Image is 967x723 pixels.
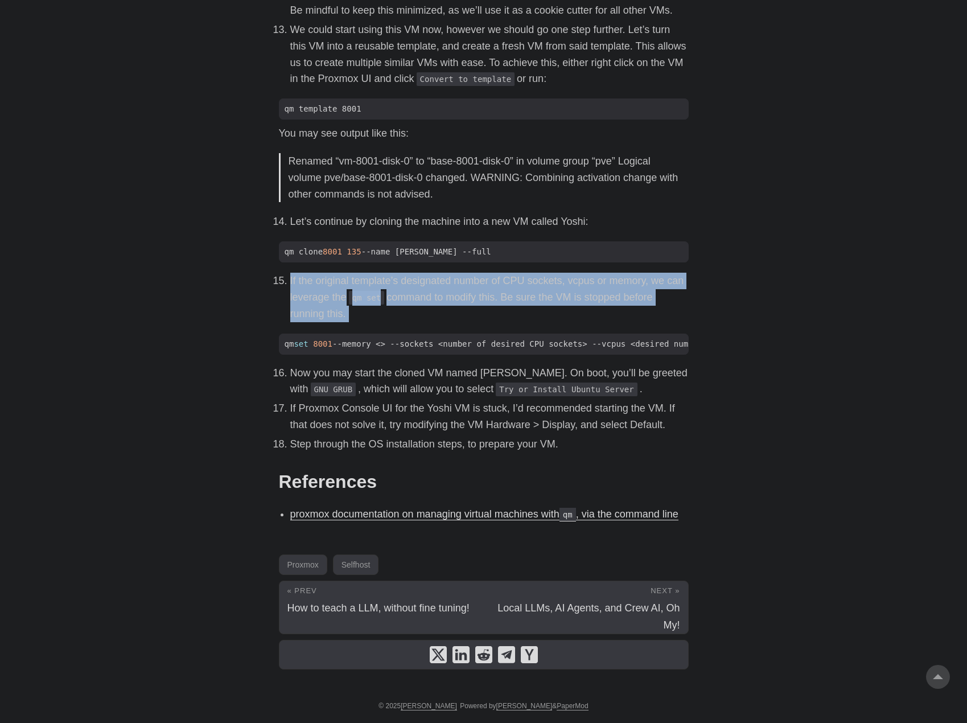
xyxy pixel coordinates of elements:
[290,273,689,322] li: If the original template’s designated number of CPU sockets, vcpus or memory, we can leverage the...
[475,646,492,663] a: share How To Create A Reusable Proxmox Template on reddit
[323,247,342,256] span: 8001
[347,247,361,256] span: 135
[521,646,538,663] a: share How To Create A Reusable Proxmox Template on ycombinator
[313,339,332,348] span: 8001
[484,581,688,634] a: Next » Local LLMs, AI Agents, and Crew AI, Oh My!
[401,702,457,710] a: [PERSON_NAME]
[279,471,689,492] h2: References
[294,339,308,348] span: set
[279,246,497,258] span: qm clone --name [PERSON_NAME] --full
[452,646,470,663] a: share How To Create A Reusable Proxmox Template on linkedin
[290,213,689,230] li: Let’s continue by cloning the machine into a new VM called Yoshi:
[285,104,361,113] span: qm template 8001
[496,383,637,396] code: Try or Install Ubuntu Server
[289,153,681,202] p: Renamed “vm-8001-disk-0” to “base-8001-disk-0” in volume group “pve” Logical volume pve/base-8001...
[496,702,553,710] a: [PERSON_NAME]
[460,702,588,710] span: Powered by &
[497,602,680,631] span: Local LLMs, AI Agents, and Crew AI, Oh My!
[279,554,327,575] a: Proxmox
[378,702,457,710] span: © 2025
[290,365,689,398] p: Now you may start the cloned VM named [PERSON_NAME]. On boot, you’ll be greeted with , which will...
[290,436,689,453] p: Step through the OS installation steps, to prepare your VM.
[290,508,678,520] a: proxmox documentation on managing virtual machines withqm, via the command line
[651,586,680,595] span: Next »
[559,508,576,521] code: qm
[430,646,447,663] a: share How To Create A Reusable Proxmox Template on x
[279,581,484,634] a: « Prev How to teach a LLM, without fine tuning!
[333,554,379,575] a: Selfhost
[287,586,317,595] span: « Prev
[287,602,470,614] span: How to teach a LLM, without fine tuning!
[279,125,689,142] p: You may see output like this:
[498,646,515,663] a: share How To Create A Reusable Proxmox Template on telegram
[290,22,689,87] p: We could start using this VM now, however we should go one step further. Let’s turn this VM into ...
[349,291,385,305] code: qm set
[311,383,356,396] code: GNU GRUB
[926,665,950,689] a: go to top
[417,72,515,86] code: Convert to template
[279,338,805,350] span: qm --memory <> --sockets <number of desired CPU sockets> --vcpus <desired number of hotplugged vcps>
[557,702,588,710] a: PaperMod
[290,400,689,433] p: If Proxmox Console UI for the Yoshi VM is stuck, I’d recommended starting the VM. If that does no...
